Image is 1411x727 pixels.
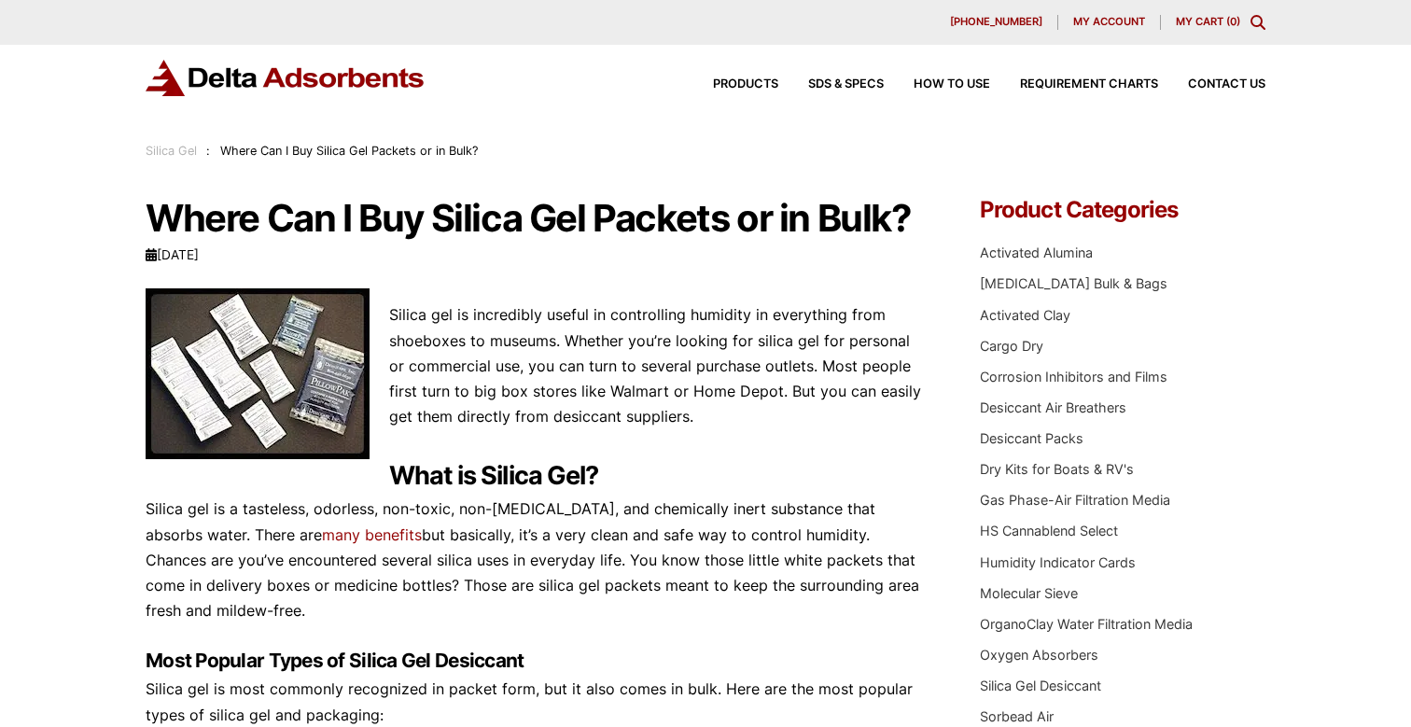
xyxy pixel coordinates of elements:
[980,369,1167,384] a: Corrosion Inhibitors and Films
[146,648,924,673] h3: Most Popular Types of Silica Gel Desiccant
[146,302,924,429] p: Silica gel is incredibly useful in controlling humidity in everything from shoeboxes to museums. ...
[980,430,1083,446] a: Desiccant Packs
[1073,17,1145,27] span: My account
[146,199,924,238] h1: Where Can I Buy Silica Gel Packets or in Bulk?
[1230,15,1236,28] span: 0
[1020,78,1158,91] span: Requirement Charts
[220,144,478,158] span: Where Can I Buy Silica Gel Packets or in Bulk?
[146,60,426,96] img: Delta Adsorbents
[1058,15,1161,30] a: My account
[1158,78,1265,91] a: Contact Us
[980,199,1265,221] h4: Product Categories
[206,144,210,158] span: :
[884,78,990,91] a: How to Use
[980,492,1170,508] a: Gas Phase-Air Filtration Media
[914,78,990,91] span: How to Use
[1250,15,1265,30] div: Toggle Modal Content
[980,399,1126,415] a: Desiccant Air Breathers
[980,523,1118,538] a: HS Cannablend Select
[1176,15,1240,28] a: My Cart (0)
[146,461,924,492] h2: What is Silica Gel?
[980,678,1101,693] a: Silica Gel Desiccant
[935,15,1058,30] a: [PHONE_NUMBER]
[980,461,1134,477] a: Dry Kits for Boats & RV's
[990,78,1158,91] a: Requirement Charts
[146,288,370,459] img: Pillow Paks
[980,307,1070,323] a: Activated Clay
[980,616,1193,632] a: OrganoClay Water Filtration Media
[980,245,1093,260] a: Activated Alumina
[980,338,1043,354] a: Cargo Dry
[146,496,924,623] p: Silica gel is a tasteless, odorless, non-toxic, non-[MEDICAL_DATA], and chemically inert substanc...
[778,78,884,91] a: SDS & SPECS
[146,247,199,262] time: [DATE]
[980,554,1136,570] a: Humidity Indicator Cards
[322,525,422,544] a: many benefits
[950,17,1042,27] span: [PHONE_NUMBER]
[146,677,924,727] p: Silica gel is most commonly recognized in packet form, but it also comes in bulk. Here are the mo...
[713,78,778,91] span: Products
[980,708,1054,724] a: Sorbead Air
[146,144,197,158] a: Silica Gel
[980,275,1167,291] a: [MEDICAL_DATA] Bulk & Bags
[683,78,778,91] a: Products
[1188,78,1265,91] span: Contact Us
[808,78,884,91] span: SDS & SPECS
[980,585,1078,601] a: Molecular Sieve
[980,647,1098,663] a: Oxygen Absorbers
